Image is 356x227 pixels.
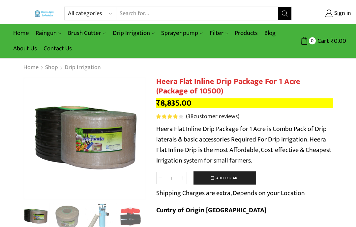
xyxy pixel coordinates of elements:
span: 0 [309,37,316,44]
span: ₹ [156,96,161,110]
p: Shipping Charges are extra, Depends on your Location [156,188,305,198]
a: 0 Cart ₹0.00 [298,35,346,47]
a: Home [23,63,39,72]
p: Heera Flat Inline Drip Package for 1 Acre is Combo Pack of Drip laterals & basic accessories Requ... [156,124,333,166]
a: Products [231,25,261,41]
span: 38 [188,112,193,121]
span: ₹ [331,36,334,46]
span: 38 [156,114,184,119]
a: Blog [261,25,279,41]
div: Rated 4.21 out of 5 [156,114,183,119]
a: Drip Irrigation [64,63,101,72]
a: Home [10,25,32,41]
nav: Breadcrumb [23,63,101,72]
b: Cuntry of Origin [GEOGRAPHIC_DATA] [156,205,266,216]
input: Product quantity [164,172,179,184]
a: About Us [10,41,40,56]
a: Contact Us [40,41,75,56]
h1: Heera Flat Inline Drip Package For 1 Acre (Package of 10500) [156,77,333,96]
div: 1 / 10 [23,77,146,200]
a: Drip Irrigation [109,25,158,41]
bdi: 0.00 [331,36,346,46]
a: Raingun [32,25,65,41]
a: (38customer reviews) [186,113,239,121]
a: Shop [45,63,58,72]
span: Cart [316,37,329,45]
a: Filter [206,25,231,41]
bdi: 8,835.00 [156,96,192,110]
span: Rated out of 5 based on customer ratings [156,114,179,119]
button: Search button [278,7,291,20]
img: Flat Inline [23,77,146,200]
input: Search for... [116,7,278,20]
a: Sprayer pump [158,25,206,41]
a: Sign in [302,8,351,19]
a: Brush Cutter [65,25,109,41]
span: Sign in [333,9,351,18]
button: Add to cart [193,171,256,185]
